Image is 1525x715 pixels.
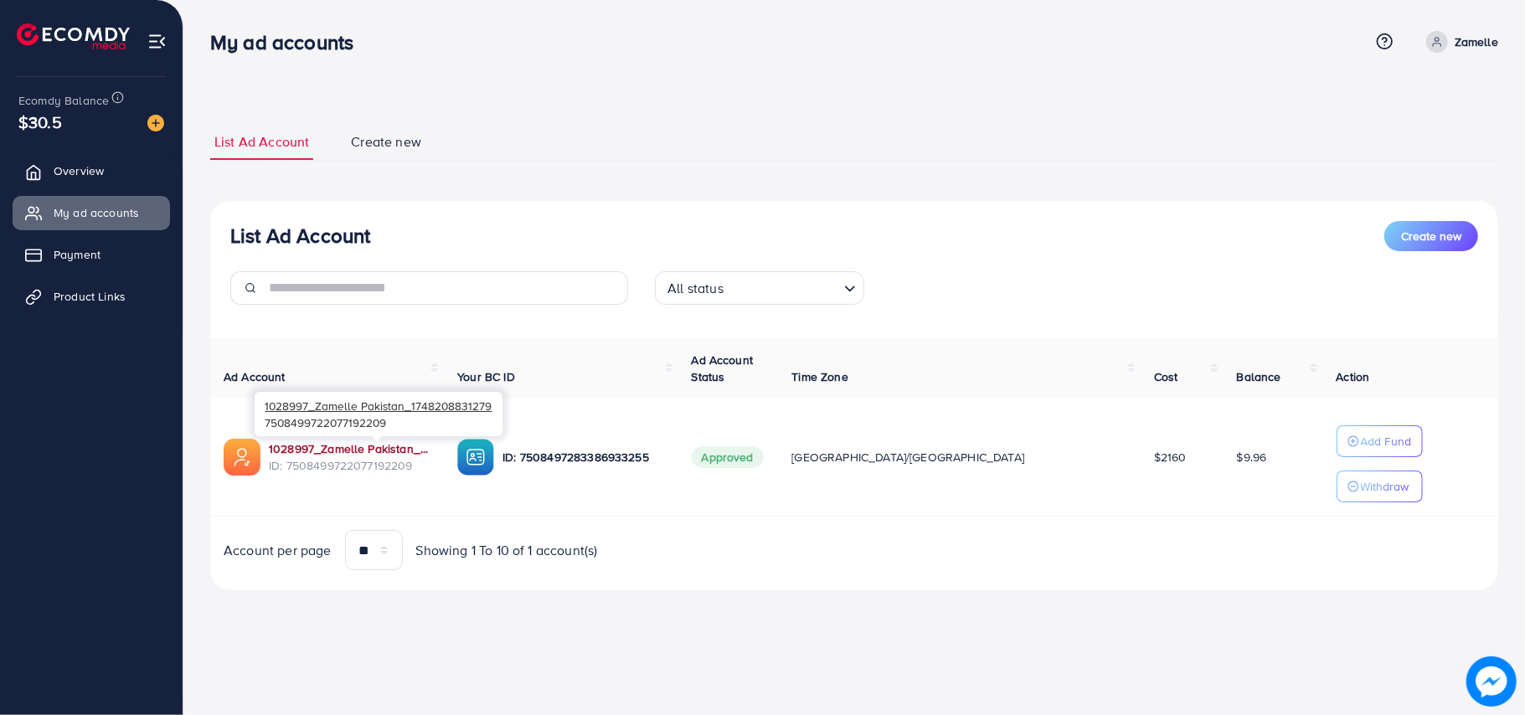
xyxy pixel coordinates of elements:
[269,440,430,457] a: 1028997_Zamelle Pakistan_1748208831279
[729,273,837,301] input: Search for option
[224,368,286,385] span: Ad Account
[13,196,170,229] a: My ad accounts
[224,439,260,476] img: ic-ads-acc.e4c84228.svg
[54,162,104,179] span: Overview
[1337,425,1423,457] button: Add Fund
[17,23,130,49] img: logo
[416,541,598,560] span: Showing 1 To 10 of 1 account(s)
[54,204,139,221] span: My ad accounts
[1401,228,1461,244] span: Create new
[664,276,727,301] span: All status
[692,352,754,385] span: Ad Account Status
[792,449,1025,466] span: [GEOGRAPHIC_DATA]/[GEOGRAPHIC_DATA]
[502,447,664,467] p: ID: 7508497283386933255
[214,132,309,152] span: List Ad Account
[1337,471,1423,502] button: Withdraw
[255,392,502,436] div: 7508499722077192209
[147,32,167,51] img: menu
[1419,31,1498,53] a: Zamelle
[457,439,494,476] img: ic-ba-acc.ded83a64.svg
[13,280,170,313] a: Product Links
[13,238,170,271] a: Payment
[692,446,764,468] span: Approved
[230,224,370,248] h3: List Ad Account
[18,110,62,134] span: $30.5
[457,368,515,385] span: Your BC ID
[1384,221,1478,251] button: Create new
[54,246,100,263] span: Payment
[265,398,492,414] span: 1028997_Zamelle Pakistan_1748208831279
[1361,431,1412,451] p: Add Fund
[18,92,109,109] span: Ecomdy Balance
[792,368,848,385] span: Time Zone
[1361,476,1409,496] p: Withdraw
[1237,449,1267,466] span: $9.96
[210,30,367,54] h3: My ad accounts
[1466,656,1517,707] img: image
[1455,32,1498,52] p: Zamelle
[1154,449,1187,466] span: $2160
[1337,368,1370,385] span: Action
[224,541,332,560] span: Account per page
[1154,368,1178,385] span: Cost
[147,115,164,131] img: image
[1237,368,1281,385] span: Balance
[269,457,430,474] span: ID: 7508499722077192209
[54,288,126,305] span: Product Links
[655,271,864,305] div: Search for option
[351,132,421,152] span: Create new
[13,154,170,188] a: Overview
